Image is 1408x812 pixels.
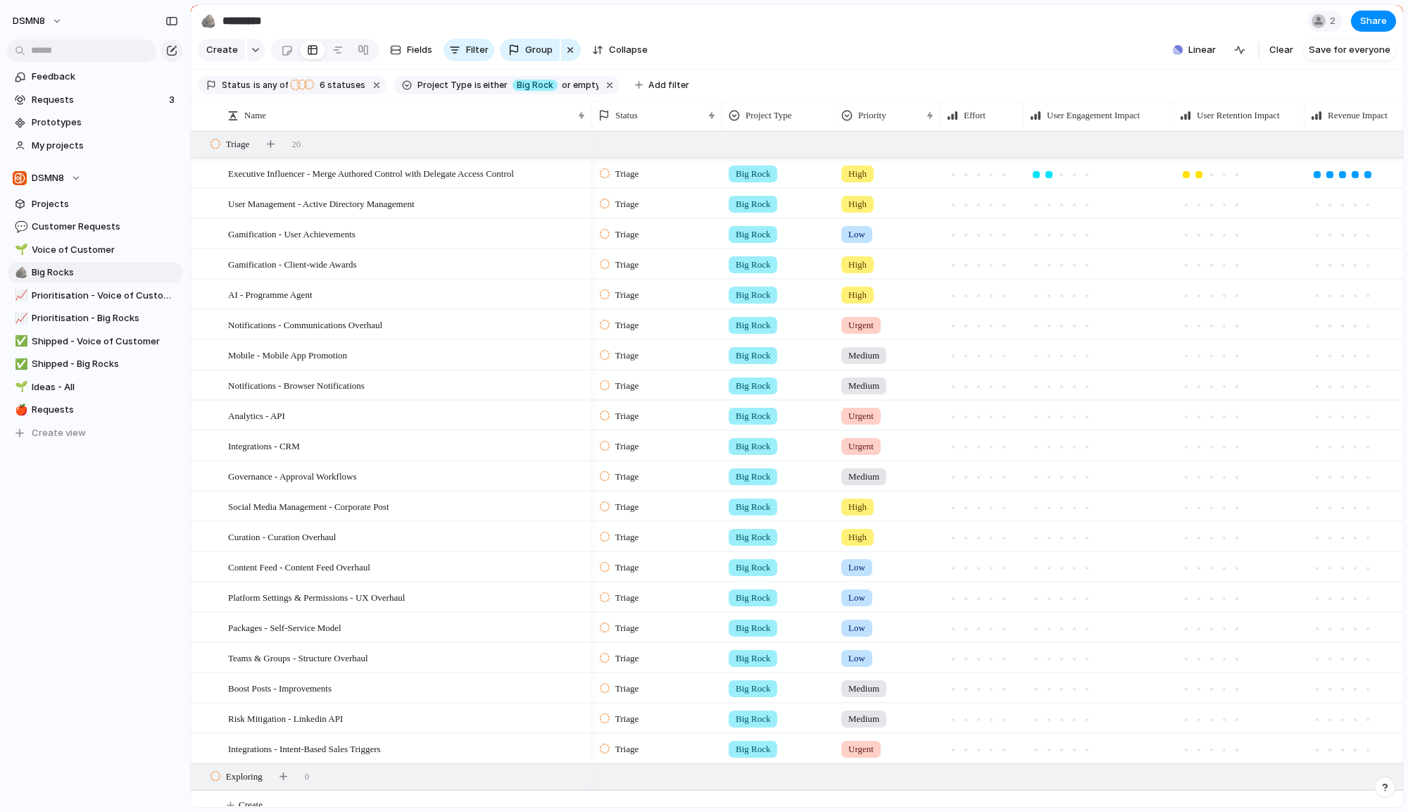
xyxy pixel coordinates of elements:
[228,468,356,484] span: Governance - Approval Workflows
[615,682,639,696] span: Triage
[228,589,405,605] span: Platform Settings & Permissions - UX Overhaul
[848,682,879,696] span: Medium
[15,402,25,418] div: 🍎
[32,403,178,417] span: Requests
[615,288,639,302] span: Triage
[228,286,313,302] span: AI - Programme Agent
[228,680,332,696] span: Boost Posts - Improvements
[13,311,27,325] button: 📈
[615,409,639,423] span: Triage
[746,108,792,123] span: Project Type
[417,79,472,92] span: Project Type
[615,712,639,726] span: Triage
[736,591,770,605] span: Big Rock
[384,39,438,61] button: Fields
[482,79,509,92] span: either
[615,470,639,484] span: Triage
[253,79,260,92] span: is
[32,70,178,84] span: Feedback
[13,289,27,303] button: 📈
[848,470,879,484] span: Medium
[1330,14,1340,28] span: 2
[627,75,698,95] button: Add filter
[848,500,867,514] span: High
[736,227,770,242] span: Big Rock
[525,43,553,57] span: Group
[615,167,639,181] span: Triage
[848,742,874,756] span: Urgent
[1351,11,1396,32] button: Share
[15,379,25,395] div: 🌱
[15,311,25,327] div: 📈
[858,108,886,123] span: Priority
[244,108,266,123] span: Name
[315,80,327,90] span: 6
[228,407,285,423] span: Analytics - API
[7,354,183,375] a: ✅Shipped - Big Rocks
[13,266,27,280] button: 🪨
[964,108,986,123] span: Effort
[7,112,183,133] a: Prototypes
[13,14,45,28] span: DSMN8
[291,137,301,151] span: 20
[615,621,639,635] span: Triage
[848,288,867,302] span: High
[848,439,874,454] span: Urgent
[228,558,370,575] span: Content Feed - Content Feed Overhaul
[15,287,25,304] div: 📈
[15,242,25,258] div: 🌱
[848,712,879,726] span: Medium
[228,437,300,454] span: Integrations - CRM
[615,349,639,363] span: Triage
[615,500,639,514] span: Triage
[517,79,553,92] span: Big Rock
[7,423,183,444] button: Create view
[32,380,178,394] span: Ideas - All
[615,197,639,211] span: Triage
[736,530,770,544] span: Big Rock
[32,139,178,153] span: My projects
[615,591,639,605] span: Triage
[615,530,639,544] span: Triage
[736,318,770,332] span: Big Rock
[586,39,653,61] button: Collapse
[648,79,689,92] span: Add filter
[472,77,512,93] button: iseither
[7,285,183,306] a: 📈Prioritisation - Voice of Customer
[226,770,263,784] span: Exploring
[848,561,865,575] span: Low
[226,137,249,151] span: Triage
[736,682,770,696] span: Big Rock
[197,10,220,32] button: 🪨
[736,500,770,514] span: Big Rock
[848,409,874,423] span: Urgent
[848,318,874,332] span: Urgent
[228,528,336,544] span: Curation - Curation Overhaul
[7,308,183,329] a: 📈Prioritisation - Big Rocks
[500,39,560,61] button: Group
[510,77,601,93] button: Big Rockor empty
[198,39,245,61] button: Create
[1360,14,1387,28] span: Share
[1047,108,1140,123] span: User Engagement Impact
[222,79,251,92] span: Status
[848,379,879,393] span: Medium
[1303,39,1396,61] button: Save for everyone
[32,311,178,325] span: Prioritisation - Big Rocks
[7,262,183,283] div: 🪨Big Rocks
[7,377,183,398] a: 🌱Ideas - All
[848,167,867,181] span: High
[7,66,183,87] a: Feedback
[444,39,494,61] button: Filter
[6,10,70,32] button: DSMN8
[848,258,867,272] span: High
[466,43,489,57] span: Filter
[32,426,86,440] span: Create view
[848,197,867,211] span: High
[7,399,183,420] div: 🍎Requests
[848,591,865,605] span: Low
[736,470,770,484] span: Big Rock
[7,135,183,156] a: My projects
